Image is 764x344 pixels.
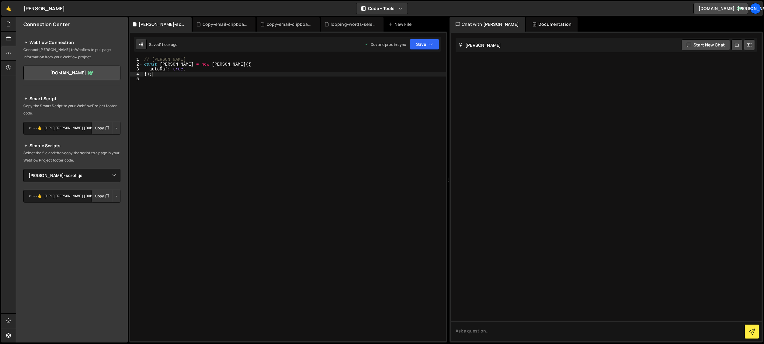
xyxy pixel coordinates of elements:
p: Select the file and then copy the script to a page in your Webflow Project footer code. [23,149,120,164]
button: Copy [92,122,112,135]
div: Documentation [526,17,578,32]
a: [DOMAIN_NAME] [693,3,748,14]
button: Code + Tools [356,3,408,14]
textarea: <!--🤙 [URL][PERSON_NAME][DOMAIN_NAME]> <script>document.addEventListener("DOMContentLoaded", func... [23,190,120,203]
div: [PERSON_NAME]-scroll.js [139,21,184,27]
iframe: YouTube video player [23,213,121,267]
div: 1 hour ago [160,42,178,47]
div: 5 [130,77,143,81]
h2: Connection Center [23,21,70,28]
div: 1 [130,57,143,62]
p: Copy the Smart Script to your Webflow Project footer code. [23,102,120,117]
a: [PERSON_NAME] [750,3,761,14]
a: [DOMAIN_NAME] [23,66,120,80]
div: 3 [130,67,143,72]
a: 🤙 [1,1,16,16]
button: Start new chat [682,39,730,50]
div: 4 [130,72,143,77]
div: New File [388,21,414,27]
button: Copy [92,190,112,203]
div: Dev and prod in sync [365,42,406,47]
div: looping-words-selector.js [331,21,376,27]
div: Button group with nested dropdown [92,122,120,135]
p: Connect [PERSON_NAME] to Webflow to pull page information from your Webflow project [23,46,120,61]
div: 2 [130,62,143,67]
button: Save [410,39,439,50]
div: copy-email-clipboard.js [267,21,312,27]
iframe: YouTube video player [23,271,121,326]
div: copy-email-clipboard.css [203,21,248,27]
h2: Simple Scripts [23,142,120,149]
div: Saved [149,42,177,47]
h2: Smart Script [23,95,120,102]
h2: Webflow Connection [23,39,120,46]
div: Button group with nested dropdown [92,190,120,203]
div: [PERSON_NAME] [23,5,65,12]
h2: [PERSON_NAME] [459,42,501,48]
textarea: <!--🤙 [URL][PERSON_NAME][DOMAIN_NAME]> <script>document.addEventListener("DOMContentLoaded", func... [23,122,120,135]
div: Chat with [PERSON_NAME] [450,17,525,32]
